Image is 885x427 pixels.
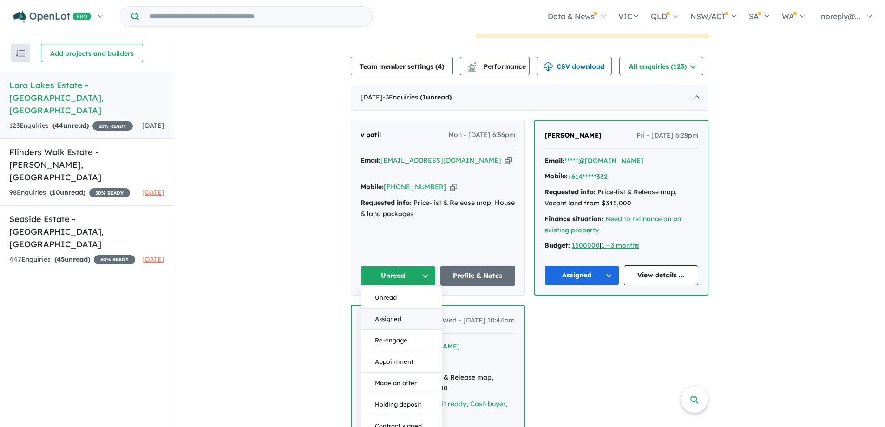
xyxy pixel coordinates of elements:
span: Fri - [DATE] 6:28pm [636,130,698,141]
div: | [544,240,698,251]
strong: Requested info: [361,198,412,207]
div: Price-list & Release map, Vacant land from $345,000 [544,187,698,209]
h5: Lara Lakes Estate - [GEOGRAPHIC_DATA] , [GEOGRAPHIC_DATA] [9,79,164,117]
span: noreply@... [821,12,860,21]
strong: Mobile: [361,183,384,191]
span: 10 [52,188,60,197]
a: 1500000 [572,241,600,250]
button: Assigned [361,309,442,330]
a: 1 - 3 months [601,241,639,250]
span: 1 [422,93,426,101]
span: 30 % READY [94,255,135,264]
a: [PHONE_NUMBER] [384,183,446,191]
button: Assigned [544,265,619,285]
button: Team member settings (4) [351,57,453,75]
span: - 3 Enquir ies [383,93,452,101]
button: Performance [460,57,530,75]
img: line-chart.svg [468,62,476,67]
button: Copy [505,156,512,165]
div: 98 Enquir ies [9,187,130,198]
h5: Flinders Walk Estate - [PERSON_NAME] , [GEOGRAPHIC_DATA] [9,146,164,184]
strong: ( unread) [52,121,89,130]
h5: Seaside Estate - [GEOGRAPHIC_DATA] , [GEOGRAPHIC_DATA] [9,213,164,250]
span: [DATE] [142,188,164,197]
a: [PERSON_NAME] [544,130,602,141]
button: All enquiries (123) [619,57,703,75]
div: 123 Enquir ies [9,120,133,131]
strong: Finance situation: [544,215,603,223]
div: Price-list & Release map, House & land packages [361,197,515,220]
span: [DATE] [142,255,164,263]
a: Need to refinance on an existing property [544,215,681,234]
img: Openlot PRO Logo White [13,11,91,23]
button: Copy [450,182,457,192]
button: Unread [361,287,442,309]
a: View details ... [624,265,699,285]
button: Appointment [361,351,442,373]
span: Performance [469,62,526,71]
strong: ( unread) [54,255,90,263]
img: sort.svg [16,50,25,57]
span: Mon - [DATE] 6:56pm [448,130,515,141]
strong: Email: [361,156,380,164]
a: [EMAIL_ADDRESS][DOMAIN_NAME] [380,156,501,164]
input: Try estate name, suburb, builder or developer [141,7,370,26]
strong: Requested info: [544,188,596,196]
img: download icon [544,62,553,72]
div: 447 Enquir ies [9,254,135,265]
button: Unread [361,266,436,286]
span: 44 [55,121,63,130]
button: Holding deposit [361,394,442,415]
button: CSV download [537,57,612,75]
span: 25 % READY [92,121,133,131]
button: Re-engage [361,330,442,351]
div: [DATE] [351,85,708,111]
span: 4 [438,62,442,71]
img: bar-chart.svg [467,65,477,71]
span: [DATE] [142,121,164,130]
span: 20 % READY [89,188,130,197]
strong: ( unread) [50,188,85,197]
a: v patil [361,130,381,141]
span: 45 [57,255,65,263]
a: Profile & Notes [440,266,516,286]
span: v patil [361,131,381,139]
button: Made an offer [361,373,442,394]
span: [PERSON_NAME] [544,131,602,139]
span: Wed - [DATE] 10:44am [442,315,515,326]
strong: Budget: [544,241,570,250]
strong: Mobile: [544,172,568,180]
button: Add projects and builders [41,44,143,62]
strong: ( unread) [420,93,452,101]
strong: Email: [544,157,564,165]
